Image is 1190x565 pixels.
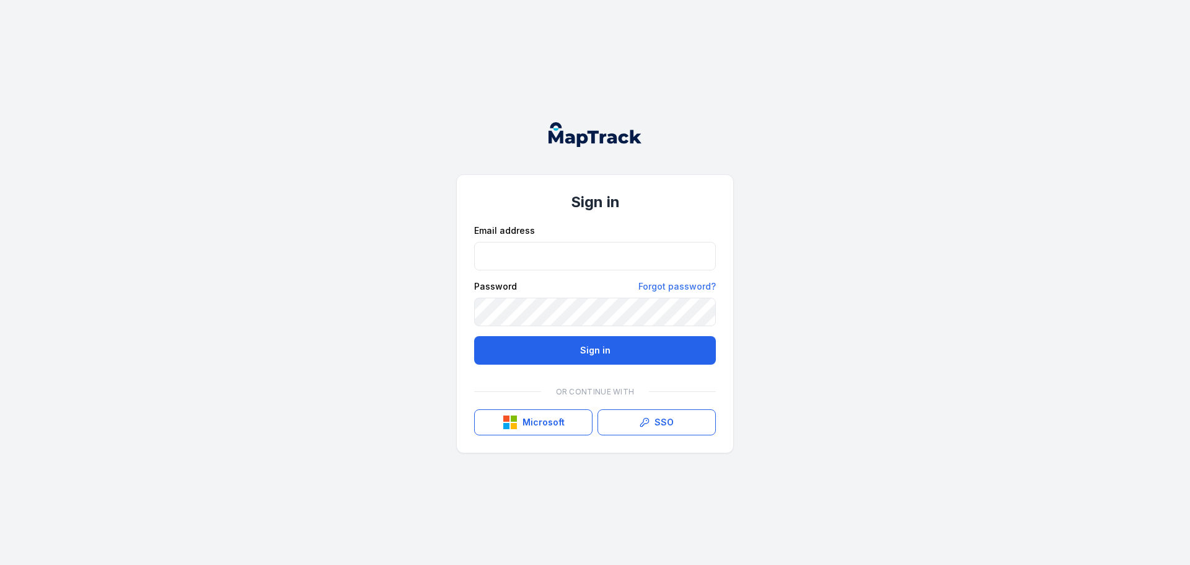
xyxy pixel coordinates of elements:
div: Or continue with [474,380,716,404]
h1: Sign in [474,192,716,212]
a: Forgot password? [638,280,716,293]
label: Email address [474,225,535,237]
nav: Global [529,122,661,147]
button: Microsoft [474,409,593,435]
a: SSO [597,409,716,435]
button: Sign in [474,336,716,365]
label: Password [474,280,517,293]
